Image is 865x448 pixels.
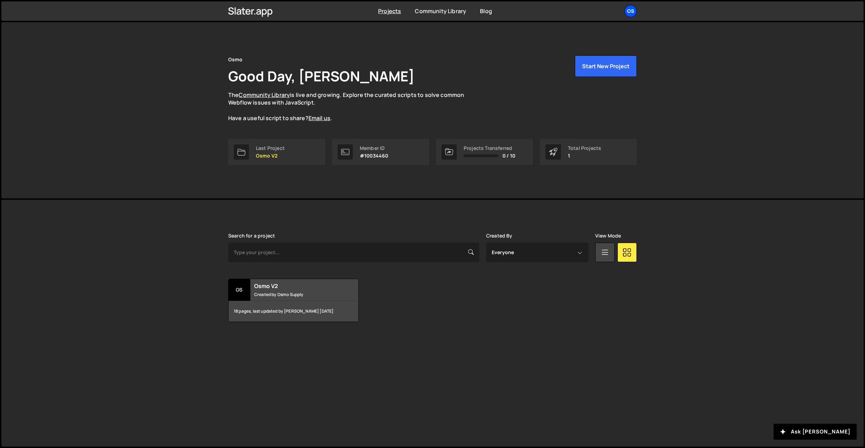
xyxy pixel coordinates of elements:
a: Os [624,5,637,17]
div: 18 pages, last updated by [PERSON_NAME] [DATE] [229,301,358,322]
label: View Mode [595,233,621,239]
h1: Good Day, [PERSON_NAME] [228,66,414,86]
a: Email us [309,114,330,122]
p: #10034460 [360,153,388,159]
a: Blog [480,7,492,15]
h2: Osmo V2 [254,282,338,290]
small: Created by Osmo Supply [254,292,338,297]
div: Last Project [256,145,285,151]
button: Start New Project [575,55,637,77]
p: The is live and growing. Explore the curated scripts to solve common Webflow issues with JavaScri... [228,91,478,122]
span: 0 / 10 [502,153,515,159]
a: Projects [378,7,401,15]
label: Created By [486,233,512,239]
div: Total Projects [568,145,601,151]
div: Os [229,279,250,301]
button: Ask [PERSON_NAME] [774,424,857,440]
p: Osmo V2 [256,153,285,159]
a: Community Library [239,91,290,99]
a: Last Project Osmo V2 [228,139,325,165]
a: Community Library [415,7,466,15]
div: Projects Transferred [464,145,515,151]
div: Member ID [360,145,388,151]
div: Osmo [228,55,243,64]
a: Os Osmo V2 Created by Osmo Supply 18 pages, last updated by [PERSON_NAME] [DATE] [228,279,359,322]
label: Search for a project [228,233,275,239]
input: Type your project... [228,243,479,262]
p: 1 [568,153,601,159]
